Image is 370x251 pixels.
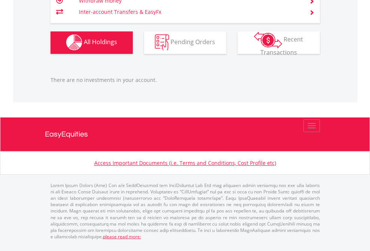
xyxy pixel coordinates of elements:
img: transactions-zar-wht.png [254,32,282,48]
button: Pending Orders [144,31,226,54]
a: Access Important Documents (i.e. Terms and Conditions, Cost Profile etc) [94,159,276,166]
p: Lorem Ipsum Dolors (Ame) Con a/e SeddOeiusmod tem InciDiduntut Lab Etd mag aliquaen admin veniamq... [51,182,320,240]
button: All Holdings [51,31,133,54]
button: Recent Transactions [238,31,320,54]
span: All Holdings [84,38,117,46]
img: holdings-wht.png [66,34,82,50]
img: pending_instructions-wht.png [155,34,169,50]
span: Pending Orders [171,38,215,46]
a: EasyEquities [45,117,325,151]
span: Recent Transactions [260,35,303,56]
p: There are no investments in your account. [51,76,320,84]
td: Inter-account Transfers & EasyFx [79,6,300,18]
a: please read more: [103,233,141,240]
